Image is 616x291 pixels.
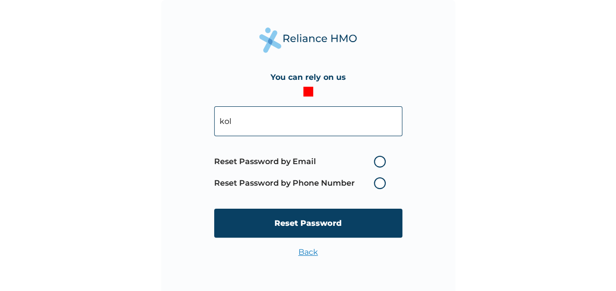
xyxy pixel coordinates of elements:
input: Your Enrollee ID or Email Address [214,106,402,136]
img: Reliance Health's Logo [259,27,357,52]
h4: You can rely on us [271,73,346,82]
label: Reset Password by Email [214,156,391,168]
label: Reset Password by Phone Number [214,177,391,189]
input: Reset Password [214,209,402,238]
a: Back [298,247,318,257]
span: Password reset method [214,151,391,194]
